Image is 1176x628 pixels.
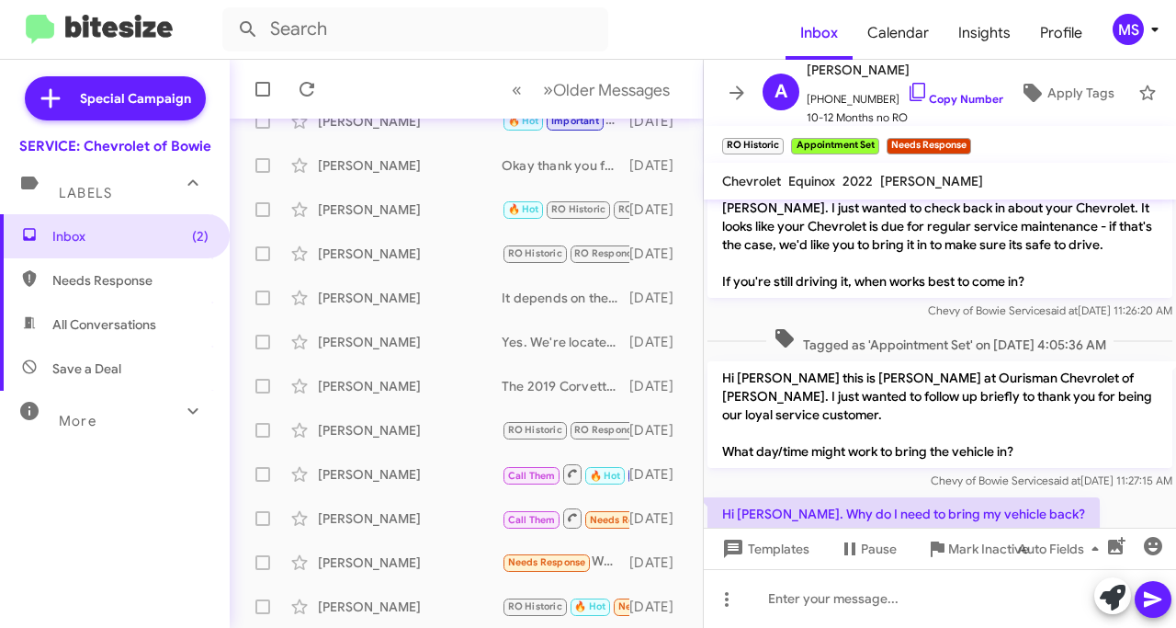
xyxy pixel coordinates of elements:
[1003,76,1129,109] button: Apply Tags
[707,173,1172,298] p: Hi [PERSON_NAME] it's [PERSON_NAME] at Ourisman Chevrolet of [PERSON_NAME]. I just wanted to chec...
[508,247,562,259] span: RO Historic
[629,156,688,175] div: [DATE]
[532,71,681,108] button: Next
[52,271,209,290] span: Needs Response
[80,89,191,108] span: Special Campaign
[786,6,853,60] a: Inbox
[502,243,629,264] div: Im sorry for the delay. Did you make it in? If not did you want to schedule.
[931,474,1172,487] span: Chevy of Bowie Service [DATE] 11:27:15 AM
[574,247,684,259] span: RO Responded Historic
[318,377,502,395] div: [PERSON_NAME]
[508,115,539,127] span: 🔥 Hot
[618,600,696,612] span: Needs Response
[19,137,211,155] div: SERVICE: Chevrolet of Bowie
[502,289,629,307] div: It depends on the current mileage on the vehicle. Our systems uses time as an average to remind t...
[502,156,629,175] div: Okay thank you for letting me know. Have a great weekend!
[791,138,878,154] small: Appointment Set
[722,138,784,154] small: RO Historic
[508,556,586,568] span: Needs Response
[318,333,502,351] div: [PERSON_NAME]
[718,532,809,565] span: Templates
[59,185,112,201] span: Labels
[508,203,539,215] span: 🔥 Hot
[1097,14,1156,45] button: MS
[1025,6,1097,60] a: Profile
[222,7,608,51] input: Search
[502,596,629,617] div: I'll just go elsewhere to get it done. Thanks
[543,78,553,101] span: »
[766,327,1114,354] span: Tagged as 'Appointment Set' on [DATE] 4:05:36 AM
[502,110,629,131] div: $352.40 after tax, and fees
[629,554,688,572] div: [DATE]
[629,509,688,528] div: [DATE]
[807,108,1003,127] span: 10-12 Months no RO
[318,509,502,528] div: [PERSON_NAME]
[880,173,983,189] span: [PERSON_NAME]
[629,421,688,440] div: [DATE]
[553,80,670,100] span: Older Messages
[574,424,684,436] span: RO Responded Historic
[25,76,206,120] a: Special Campaign
[629,377,688,395] div: [DATE]
[907,92,1003,106] a: Copy Number
[629,200,688,219] div: [DATE]
[807,81,1003,108] span: [PHONE_NUMBER]
[1046,303,1078,317] span: said at
[944,6,1025,60] a: Insights
[551,115,599,127] span: Important
[788,173,835,189] span: Equinox
[629,112,688,131] div: [DATE]
[887,138,971,154] small: Needs Response
[508,424,562,436] span: RO Historic
[1003,532,1121,565] button: Auto Fields
[853,6,944,60] a: Calendar
[1048,474,1080,487] span: said at
[508,514,556,526] span: Call Them
[502,333,629,351] div: Yes. We're located at [STREET_ADDRESS] [GEOGRAPHIC_DATA], MD 20716
[629,598,688,616] div: [DATE]
[704,532,824,565] button: Templates
[52,227,209,245] span: Inbox
[629,333,688,351] div: [DATE]
[842,173,873,189] span: 2022
[508,600,562,612] span: RO Historic
[502,552,629,573] div: What service?
[1018,532,1106,565] span: Auto Fields
[52,315,156,334] span: All Conversations
[707,361,1172,468] p: Hi [PERSON_NAME] this is [PERSON_NAME] at Ourisman Chevrolet of [PERSON_NAME]. I just wanted to f...
[502,199,629,220] div: You're welcome.
[1047,76,1114,109] span: Apply Tags
[502,462,629,485] div: We are currently 1-2 weeks behind on diesels. You can drop it off with us at anytime
[508,470,556,482] span: Call Them
[590,514,668,526] span: Needs Response
[318,200,502,219] div: [PERSON_NAME]
[318,156,502,175] div: [PERSON_NAME]
[59,413,96,429] span: More
[824,532,911,565] button: Pause
[1113,14,1144,45] div: MS
[911,532,1044,565] button: Mark Inactive
[629,465,688,484] div: [DATE]
[502,507,629,530] div: Inbound Call
[501,71,533,108] button: Previous
[707,497,1100,531] p: Hi [PERSON_NAME]. Why do I need to bring my vehicle back?
[318,421,502,440] div: [PERSON_NAME]
[318,245,502,263] div: [PERSON_NAME]
[948,532,1029,565] span: Mark Inactive
[502,419,629,440] div: Okay thank you for letting me know
[574,600,605,612] span: 🔥 Hot
[318,112,502,131] div: [PERSON_NAME]
[502,377,629,395] div: The 2019 Corvette. Our systems uses time as an average to remind that your vehicle could be due f...
[551,203,605,215] span: RO Historic
[502,71,681,108] nav: Page navigation example
[318,289,502,307] div: [PERSON_NAME]
[807,59,1003,81] span: [PERSON_NAME]
[861,532,897,565] span: Pause
[775,77,787,107] span: A
[318,598,502,616] div: [PERSON_NAME]
[52,360,121,378] span: Save a Deal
